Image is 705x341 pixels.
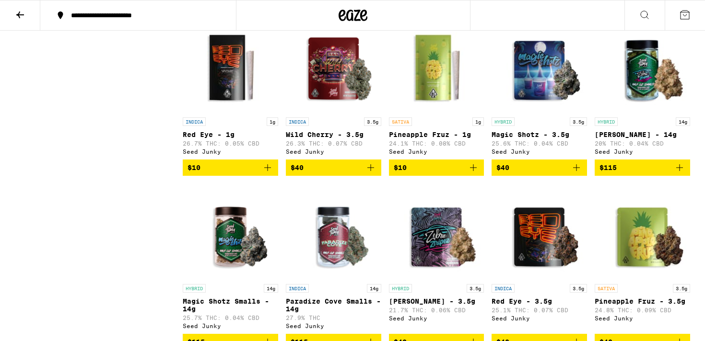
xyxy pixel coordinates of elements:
[673,284,690,293] p: 3.5g
[496,164,509,171] span: $40
[183,17,278,159] a: Open page for Red Eye - 1g from Seed Junky
[389,140,484,147] p: 24.1% THC: 0.08% CBD
[595,17,690,159] a: Open page for Zebra Ztripez - 14g from Seed Junky
[183,140,278,147] p: 26.7% THC: 0.05% CBD
[389,307,484,313] p: 21.7% THC: 0.06% CBD
[286,183,381,279] img: Seed Junky - Paradize Cove Smalls - 14g
[389,159,484,176] button: Add to bag
[286,131,381,138] p: Wild Cherry - 3.5g
[570,284,587,293] p: 3.5g
[492,17,587,159] a: Open page for Magic Shotz - 3.5g from Seed Junky
[286,323,381,329] div: Seed Junky
[389,117,412,126] p: SATIVA
[492,131,587,138] p: Magic Shotz - 3.5g
[389,17,484,113] img: Seed Junky - Pineapple Fruz - 1g
[389,315,484,321] div: Seed Junky
[492,183,587,334] a: Open page for Red Eye - 3.5g from Seed Junky
[188,164,200,171] span: $10
[492,307,587,313] p: 25.1% THC: 0.07% CBD
[492,140,587,147] p: 25.6% THC: 0.04% CBD
[286,17,381,159] a: Open page for Wild Cherry - 3.5g from Seed Junky
[492,17,587,113] img: Seed Junky - Magic Shotz - 3.5g
[570,117,587,126] p: 3.5g
[183,323,278,329] div: Seed Junky
[264,284,278,293] p: 14g
[467,284,484,293] p: 3.5g
[286,183,381,334] a: Open page for Paradize Cove Smalls - 14g from Seed Junky
[595,159,690,176] button: Add to bag
[595,131,690,138] p: [PERSON_NAME] - 14g
[286,315,381,321] p: 27.9% THC
[389,17,484,159] a: Open page for Pineapple Fruz - 1g from Seed Junky
[367,284,381,293] p: 14g
[389,148,484,155] div: Seed Junky
[286,17,381,113] img: Seed Junky - Wild Cherry - 3.5g
[595,117,618,126] p: HYBRID
[267,117,278,126] p: 1g
[595,17,690,113] img: Seed Junky - Zebra Ztripez - 14g
[389,284,412,293] p: HYBRID
[394,164,407,171] span: $10
[492,315,587,321] div: Seed Junky
[472,117,484,126] p: 1g
[183,159,278,176] button: Add to bag
[389,183,484,334] a: Open page for Zebra Ztripez - 3.5g from Seed Junky
[492,159,587,176] button: Add to bag
[492,148,587,155] div: Seed Junky
[595,297,690,305] p: Pineapple Fruz - 3.5g
[595,183,690,279] img: Seed Junky - Pineapple Fruz - 3.5g
[389,131,484,138] p: Pineapple Fruz - 1g
[286,140,381,147] p: 26.3% THC: 0.07% CBD
[286,297,381,313] p: Paradize Cove Smalls - 14g
[492,297,587,305] p: Red Eye - 3.5g
[183,131,278,138] p: Red Eye - 1g
[183,297,278,313] p: Magic Shotz Smalls - 14g
[595,140,690,147] p: 20% THC: 0.04% CBD
[183,183,278,334] a: Open page for Magic Shotz Smalls - 14g from Seed Junky
[364,117,381,126] p: 3.5g
[286,117,309,126] p: INDICA
[389,183,484,279] img: Seed Junky - Zebra Ztripez - 3.5g
[6,7,69,14] span: Hi. Need any help?
[286,284,309,293] p: INDICA
[599,164,617,171] span: $115
[595,183,690,334] a: Open page for Pineapple Fruz - 3.5g from Seed Junky
[291,164,304,171] span: $40
[595,148,690,155] div: Seed Junky
[183,284,206,293] p: HYBRID
[183,315,278,321] p: 25.7% THC: 0.04% CBD
[595,284,618,293] p: SATIVA
[389,297,484,305] p: [PERSON_NAME] - 3.5g
[492,183,587,279] img: Seed Junky - Red Eye - 3.5g
[183,117,206,126] p: INDICA
[183,17,278,113] img: Seed Junky - Red Eye - 1g
[183,183,278,279] img: Seed Junky - Magic Shotz Smalls - 14g
[286,148,381,155] div: Seed Junky
[492,117,515,126] p: HYBRID
[286,159,381,176] button: Add to bag
[492,284,515,293] p: INDICA
[183,148,278,155] div: Seed Junky
[595,315,690,321] div: Seed Junky
[676,117,690,126] p: 14g
[595,307,690,313] p: 24.8% THC: 0.09% CBD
